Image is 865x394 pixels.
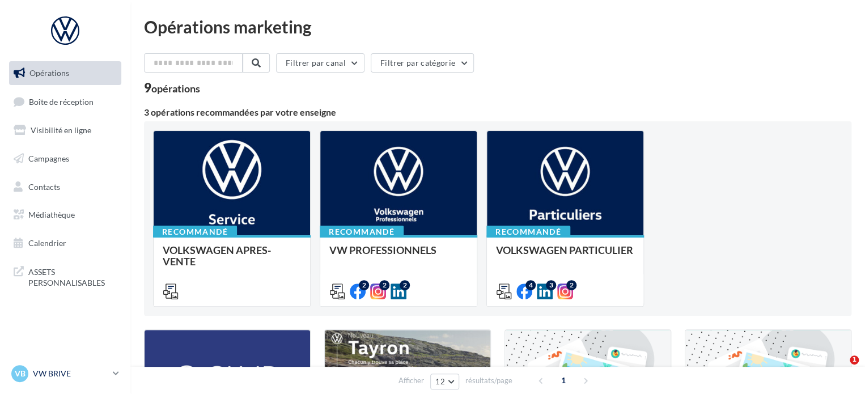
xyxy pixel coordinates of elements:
[435,377,445,386] span: 12
[28,264,117,289] span: ASSETS PERSONNALISABLES
[400,280,410,290] div: 2
[496,244,633,256] span: VOLKSWAGEN PARTICULIER
[7,90,124,114] a: Boîte de réception
[546,280,556,290] div: 3
[144,82,200,94] div: 9
[7,147,124,171] a: Campagnes
[28,154,69,163] span: Campagnes
[566,280,576,290] div: 2
[7,175,124,199] a: Contacts
[525,280,536,290] div: 4
[430,374,459,389] button: 12
[7,61,124,85] a: Opérations
[7,118,124,142] a: Visibilité en ligne
[28,181,60,191] span: Contacts
[320,226,404,238] div: Recommandé
[163,244,271,268] span: VOLKSWAGEN APRES-VENTE
[151,83,200,94] div: opérations
[144,18,851,35] div: Opérations marketing
[359,280,369,290] div: 2
[379,280,389,290] div: 2
[15,368,26,379] span: VB
[153,226,237,238] div: Recommandé
[276,53,364,73] button: Filtrer par canal
[371,53,474,73] button: Filtrer par catégorie
[28,210,75,219] span: Médiathèque
[29,68,69,78] span: Opérations
[850,355,859,365] span: 1
[28,238,66,248] span: Calendrier
[9,363,121,384] a: VB VW BRIVE
[398,375,424,386] span: Afficher
[7,231,124,255] a: Calendrier
[31,125,91,135] span: Visibilité en ligne
[554,371,573,389] span: 1
[33,368,108,379] p: VW BRIVE
[826,355,854,383] iframe: Intercom live chat
[144,108,851,117] div: 3 opérations recommandées par votre enseigne
[486,226,570,238] div: Recommandé
[7,260,124,293] a: ASSETS PERSONNALISABLES
[329,244,436,256] span: VW PROFESSIONNELS
[465,375,512,386] span: résultats/page
[29,96,94,106] span: Boîte de réception
[7,203,124,227] a: Médiathèque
